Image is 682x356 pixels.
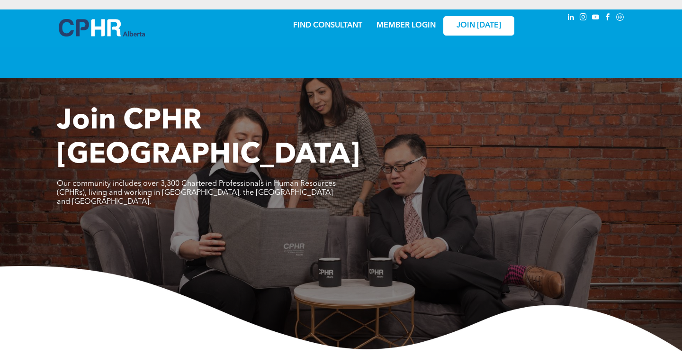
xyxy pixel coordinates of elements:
img: A blue and white logo for cp alberta [59,19,145,37]
a: Social network [615,12,625,25]
a: linkedin [565,12,576,25]
a: youtube [590,12,601,25]
a: MEMBER LOGIN [377,22,436,29]
span: JOIN [DATE] [457,21,501,30]
a: FIND CONSULTANT [293,22,362,29]
span: Our community includes over 3,300 Chartered Professionals in Human Resources (CPHRs), living and ... [57,180,336,206]
span: Join CPHR [GEOGRAPHIC_DATA] [57,107,360,170]
a: instagram [578,12,588,25]
a: facebook [602,12,613,25]
a: JOIN [DATE] [443,16,514,36]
